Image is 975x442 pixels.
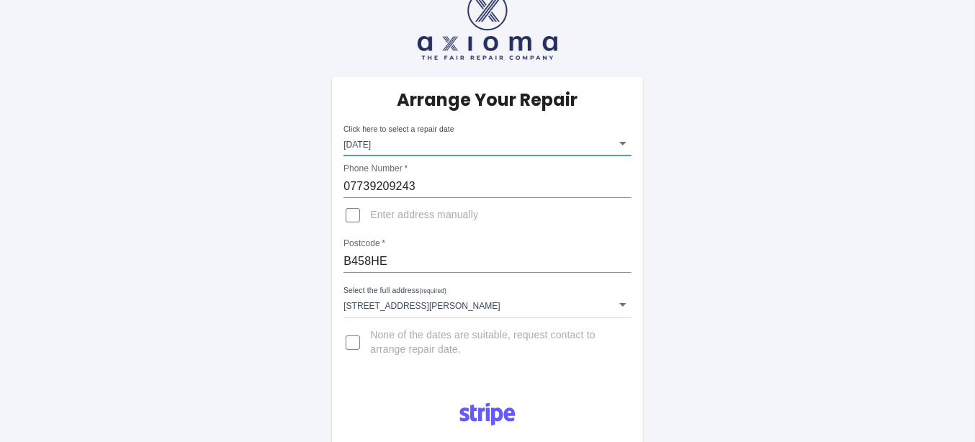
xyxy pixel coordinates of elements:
div: [DATE] [343,130,631,156]
small: (required) [420,288,446,294]
span: None of the dates are suitable, request contact to arrange repair date. [370,328,619,357]
img: Logo [451,397,524,432]
span: Enter address manually [370,208,478,222]
label: Postcode [343,238,385,250]
div: [STREET_ADDRESS][PERSON_NAME] [343,292,631,317]
h5: Arrange Your Repair [397,89,578,112]
label: Select the full address [343,285,446,297]
label: Phone Number [343,163,408,175]
label: Click here to select a repair date [343,124,454,135]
